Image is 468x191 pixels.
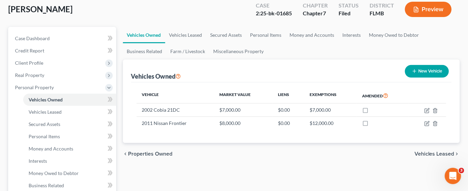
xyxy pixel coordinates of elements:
div: 2:25-bk-01685 [256,10,292,17]
a: Money and Accounts [23,143,116,155]
div: Vehicles Owned [131,72,181,80]
td: $7,000.00 [214,104,272,116]
span: Client Profile [15,60,43,66]
div: Case [256,2,292,10]
div: Chapter [303,10,328,17]
span: Secured Assets [29,121,60,127]
span: Real Property [15,72,44,78]
td: 2002 Cobia 21DC [137,104,214,116]
td: $7,000.00 [304,104,357,116]
span: Personal Property [15,84,54,90]
div: District [370,2,394,10]
span: Interests [29,158,47,164]
span: Money and Accounts [29,146,73,152]
span: Vehicles Leased [415,151,454,157]
a: Farm / Livestock [167,43,209,60]
a: Business Related [123,43,167,60]
span: Case Dashboard [15,35,50,41]
div: Status [339,2,359,10]
a: Vehicles Leased [165,27,206,43]
div: Chapter [303,2,328,10]
th: Exemptions [304,88,357,104]
td: 2011 Nissan Frontier [137,116,214,129]
a: Money Owed to Debtor [23,167,116,179]
td: $8,000.00 [214,116,272,129]
div: FLMB [370,10,394,17]
i: chevron_right [454,151,460,157]
span: [PERSON_NAME] [8,4,73,14]
th: Liens [272,88,304,104]
span: Vehicles Owned [29,97,63,102]
a: Money and Accounts [286,27,339,43]
button: Preview [405,2,452,17]
a: Personal Items [246,27,286,43]
a: Case Dashboard [10,32,116,45]
a: Secured Assets [23,118,116,130]
a: Personal Items [23,130,116,143]
div: Filed [339,10,359,17]
button: New Vehicle [405,65,449,78]
a: Miscellaneous Property [209,43,268,60]
td: $0.00 [272,104,304,116]
th: Market Value [214,88,272,104]
a: Credit Report [10,45,116,57]
a: Vehicles Owned [23,94,116,106]
button: chevron_left Properties Owned [123,151,173,157]
button: Vehicles Leased chevron_right [415,151,460,157]
span: 3 [459,168,464,173]
span: Business Related [29,182,64,188]
th: Vehicle [137,88,214,104]
span: 7 [323,10,326,16]
a: Vehicles Owned [123,27,165,43]
span: Vehicles Leased [29,109,62,115]
a: Vehicles Leased [23,106,116,118]
i: chevron_left [123,151,128,157]
th: Amended [357,88,408,104]
a: Money Owed to Debtor [365,27,423,43]
span: Credit Report [15,48,44,53]
td: $12,000.00 [304,116,357,129]
iframe: Intercom live chat [445,168,461,184]
a: Interests [339,27,365,43]
td: $0.00 [272,116,304,129]
span: Money Owed to Debtor [29,170,79,176]
a: Interests [23,155,116,167]
a: Secured Assets [206,27,246,43]
span: Properties Owned [128,151,173,157]
span: Personal Items [29,133,60,139]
